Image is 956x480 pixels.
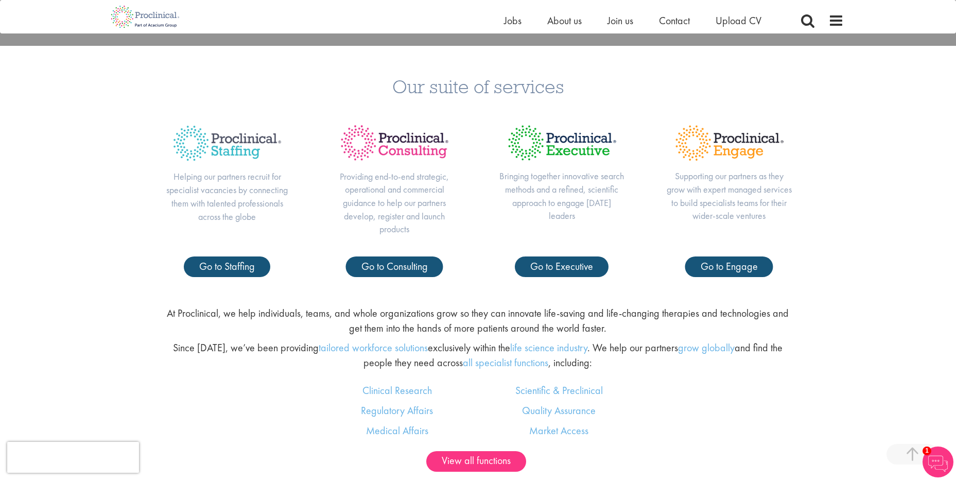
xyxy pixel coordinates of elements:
[199,260,255,273] span: Go to Staffing
[716,14,761,27] a: Upload CV
[678,341,735,354] a: grow globally
[426,451,526,472] a: View all functions
[701,260,758,273] span: Go to Engage
[685,256,773,277] a: Go to Engage
[164,116,290,170] img: Proclinical Title
[515,384,603,397] a: Scientific & Preclinical
[515,256,609,277] a: Go to Executive
[522,404,596,417] a: Quality Assurance
[332,170,458,236] p: Providing end-to-end strategic, operational and commercial guidance to help our partners develop,...
[7,442,139,473] iframe: reCAPTCHA
[659,14,690,27] a: Contact
[530,260,593,273] span: Go to Executive
[923,447,931,455] span: 1
[346,256,443,277] a: Go to Consulting
[361,404,433,417] a: Regulatory Affairs
[164,170,290,223] p: Helping our partners recruit for specialist vacancies by connecting them with talented profession...
[499,116,625,169] img: Proclinical Title
[332,116,458,169] img: Proclinical Title
[162,306,794,335] p: At Proclinical, we help individuals, teams, and whole organizations grow so they can innovate lif...
[666,116,792,169] img: Proclinical Title
[362,384,432,397] a: Clinical Research
[547,14,582,27] a: About us
[463,356,548,369] a: all specialist functions
[162,340,794,370] p: Since [DATE], we’ve been providing exclusively within the . We help our partners and find the peo...
[666,169,792,222] p: Supporting our partners as they grow with expert managed services to build specialists teams for ...
[319,341,428,354] a: tailored workforce solutions
[607,14,633,27] a: Join us
[529,424,588,437] a: Market Access
[8,77,948,96] h3: Our suite of services
[504,14,522,27] a: Jobs
[923,447,953,477] img: Chatbot
[361,260,428,273] span: Go to Consulting
[499,169,625,222] p: Bringing together innovative search methods and a refined, scientific approach to engage [DATE] l...
[510,341,587,354] a: life science industry
[366,424,428,437] a: Medical Affairs
[184,256,270,277] a: Go to Staffing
